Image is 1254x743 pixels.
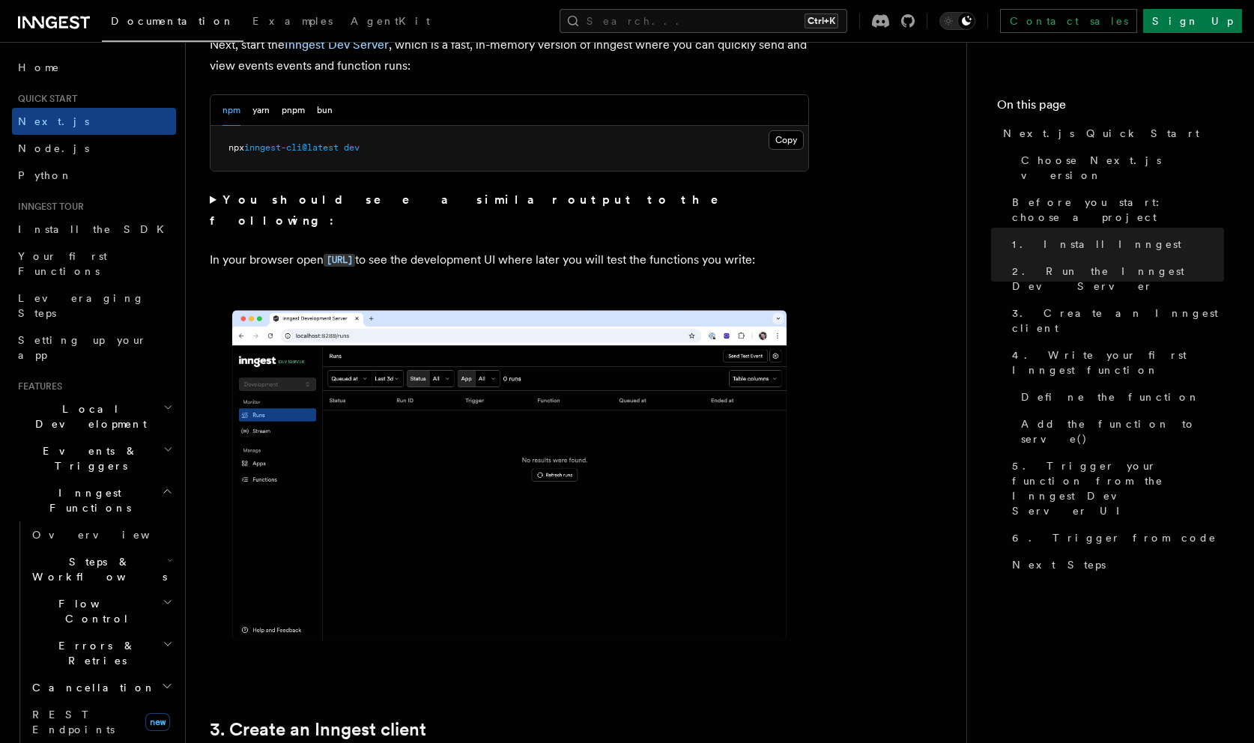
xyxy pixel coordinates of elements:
span: AgentKit [351,15,430,27]
span: dev [344,142,360,153]
a: 3. Create an Inngest client [1006,300,1224,342]
a: Examples [243,4,342,40]
span: Next.js [18,115,89,127]
a: Before you start: choose a project [1006,189,1224,231]
img: Inngest Dev Server's 'Runs' tab with no data [210,295,809,672]
p: Next, start the , which is a fast, in-memory version of Inngest where you can quickly send and vi... [210,34,809,76]
a: Node.js [12,135,176,162]
a: 5. Trigger your function from the Inngest Dev Server UI [1006,452,1224,524]
button: Search...Ctrl+K [560,9,847,33]
button: Events & Triggers [12,437,176,479]
span: 2. Run the Inngest Dev Server [1012,264,1224,294]
a: Home [12,54,176,81]
span: Before you start: choose a project [1012,195,1224,225]
a: Documentation [102,4,243,42]
span: Errors & Retries [26,638,163,668]
a: Setting up your app [12,327,176,369]
span: Setting up your app [18,334,147,361]
a: 1. Install Inngest [1006,231,1224,258]
span: Leveraging Steps [18,292,145,319]
a: 6. Trigger from code [1006,524,1224,551]
a: Choose Next.js version [1015,147,1224,189]
a: Your first Functions [12,243,176,285]
span: Features [12,380,62,392]
button: npm [222,95,240,126]
a: Install the SDK [12,216,176,243]
span: Define the function [1021,389,1200,404]
span: Documentation [111,15,234,27]
a: Contact sales [1000,9,1137,33]
span: npx [228,142,244,153]
code: [URL] [324,254,355,267]
span: Steps & Workflows [26,554,167,584]
span: Home [18,60,60,75]
span: 4. Write your first Inngest function [1012,348,1224,377]
span: Next.js Quick Start [1003,126,1199,141]
button: Toggle dark mode [939,12,975,30]
a: Add the function to serve() [1015,410,1224,452]
span: Examples [252,15,333,27]
kbd: Ctrl+K [805,13,838,28]
button: Inngest Functions [12,479,176,521]
a: 4. Write your first Inngest function [1006,342,1224,383]
span: Quick start [12,93,77,105]
a: Inngest Dev Server [285,37,389,52]
a: Next.js [12,108,176,135]
button: Local Development [12,395,176,437]
a: Define the function [1015,383,1224,410]
p: In your browser open to see the development UI where later you will test the functions you write: [210,249,809,271]
span: Flow Control [26,596,163,626]
button: Copy [769,130,804,150]
span: 1. Install Inngest [1012,237,1181,252]
span: 5. Trigger your function from the Inngest Dev Server UI [1012,458,1224,518]
span: Overview [32,529,187,541]
span: Add the function to serve() [1021,416,1224,446]
strong: You should see a similar output to the following: [210,192,739,228]
a: Next.js Quick Start [997,120,1224,147]
span: Your first Functions [18,250,107,277]
span: Inngest tour [12,201,84,213]
span: REST Endpoints [32,709,115,736]
h4: On this page [997,96,1224,120]
button: pnpm [282,95,305,126]
a: Python [12,162,176,189]
span: Next Steps [1012,557,1106,572]
span: inngest-cli@latest [244,142,339,153]
button: Steps & Workflows [26,548,176,590]
span: Install the SDK [18,223,173,235]
button: bun [317,95,333,126]
button: Cancellation [26,674,176,701]
summary: You should see a similar output to the following: [210,189,809,231]
span: new [145,713,170,731]
a: REST Endpointsnew [26,701,176,743]
a: 2. Run the Inngest Dev Server [1006,258,1224,300]
span: 6. Trigger from code [1012,530,1217,545]
span: 3. Create an Inngest client [1012,306,1224,336]
span: Node.js [18,142,89,154]
a: Next Steps [1006,551,1224,578]
span: Cancellation [26,680,156,695]
button: Flow Control [26,590,176,632]
a: Sign Up [1143,9,1242,33]
a: AgentKit [342,4,439,40]
button: yarn [252,95,270,126]
span: Inngest Functions [12,485,162,515]
a: Overview [26,521,176,548]
span: Choose Next.js version [1021,153,1224,183]
span: Python [18,169,73,181]
span: Local Development [12,401,163,431]
a: [URL] [324,252,355,267]
button: Errors & Retries [26,632,176,674]
a: 3. Create an Inngest client [210,719,426,740]
span: Events & Triggers [12,443,163,473]
a: Leveraging Steps [12,285,176,327]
